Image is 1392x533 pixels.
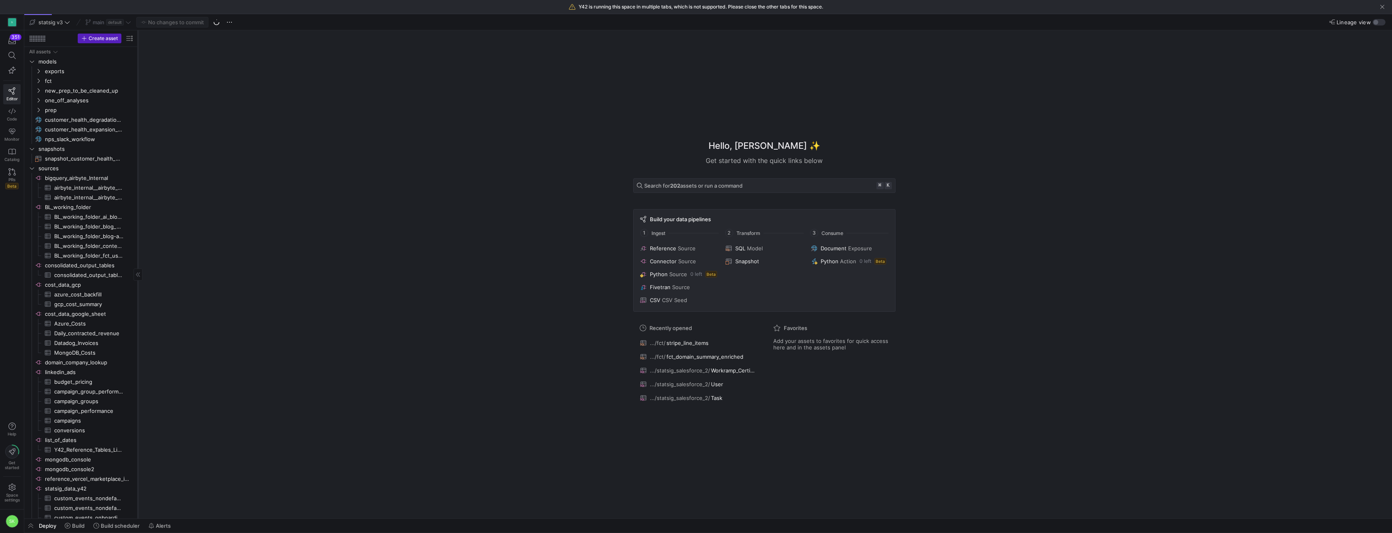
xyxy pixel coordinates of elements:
span: .../fct/ [650,353,666,360]
button: .../statsig_salesforce_2/Workramp_Certification [638,365,757,376]
button: SQLModel [724,243,804,253]
span: snapshots [38,144,132,154]
a: linkedin_ads​​​​​​​​ [28,367,133,377]
span: Add your assets to favorites for quick access here and in the assets panel [773,338,889,351]
span: Monitor [4,137,19,142]
span: .../fct/ [650,340,666,346]
a: Editor [3,84,21,104]
span: snapshot_customer_health_metrics​​​​​​​ [45,154,123,163]
span: Beta [874,258,886,264]
div: Press SPACE to select this row. [28,163,133,173]
span: cost_data_gcp​​​​​​​​ [45,280,132,290]
div: S [8,18,16,26]
span: 0 left [690,271,702,277]
span: SQL [735,245,745,252]
span: Reference [650,245,676,252]
div: Press SPACE to select this row. [28,377,133,387]
span: BL_working_folder_fct_user_stats​​​​​​​​​ [54,251,123,260]
a: conversions​​​​​​​​​ [28,425,133,435]
div: Press SPACE to select this row. [28,212,133,222]
span: Favorites [784,325,807,331]
a: bigquery_airbyte_Internal​​​​​​​​ [28,173,133,183]
span: domain_company_lookup​​​​​​​​ [45,358,132,367]
div: Press SPACE to select this row. [28,309,133,319]
span: Document [821,245,847,252]
div: Press SPACE to select this row. [28,47,133,57]
button: Alerts [145,519,174,533]
span: Source [669,271,687,277]
span: BL_working_folder​​​​​​​​ [45,203,132,212]
span: .../statsig_salesforce_2/ [650,367,710,374]
span: Fivetran [650,284,671,290]
span: Deploy [39,522,56,529]
a: snapshot_customer_health_metrics​​​​​​​ [28,154,133,163]
kbd: k [885,182,892,189]
span: customer_health_degradation_slack_workflow​​​​​ [45,115,123,125]
span: azure_cost_backfill​​​​​​​​​ [54,290,123,299]
span: Source [672,284,690,290]
button: .../fct/fct_domain_summary_enriched [638,351,757,362]
span: PRs [8,177,15,182]
span: Help [7,431,17,436]
div: Press SPACE to select this row. [28,134,133,144]
div: Press SPACE to select this row. [28,144,133,154]
div: Press SPACE to select this row. [28,455,133,464]
span: Source [678,245,696,252]
div: Press SPACE to select this row. [28,115,133,125]
div: Press SPACE to select this row. [28,464,133,474]
span: Datadog_Invoices​​​​​​​​​ [54,338,123,348]
a: consolidated_output_tables_domains_by_firsttouch​​​​​​​​​ [28,270,133,280]
span: statsig v3 [38,19,63,25]
span: fct [45,76,132,86]
div: Press SPACE to select this row. [28,445,133,455]
a: PRsBeta [3,165,21,192]
div: Press SPACE to select this row. [28,425,133,435]
a: BL_working_folder_fct_user_stats​​​​​​​​​ [28,251,133,260]
div: Press SPACE to select this row. [28,105,133,115]
div: Press SPACE to select this row. [28,503,133,513]
div: Press SPACE to select this row. [28,260,133,270]
span: airbyte_internal__airbyte_tmp_sxu_OpportunityHistory​​​​​​​​​ [54,183,123,192]
span: Y42 is running this space in multiple tabs, which is not supported. Please close the other tabs f... [579,4,823,10]
button: Getstarted [3,442,21,473]
span: MongoDB_Costs​​​​​​​​​ [54,348,123,357]
a: campaign_groups​​​​​​​​​ [28,396,133,406]
span: BL_working_folder_blog-author-emails​​​​​​​​​ [54,232,123,241]
a: customer_health_degradation_slack_workflow​​​​​ [28,115,133,125]
div: Press SPACE to select this row. [28,328,133,338]
div: Press SPACE to select this row. [28,183,133,192]
div: Press SPACE to select this row. [28,290,133,299]
a: azure_cost_backfill​​​​​​​​​ [28,290,133,299]
div: Press SPACE to select this row. [28,348,133,357]
div: Press SPACE to select this row. [28,357,133,367]
span: budget_pricing​​​​​​​​​ [54,377,123,387]
button: ReferenceSource [639,243,719,253]
span: custom_events_onboarding_path​​​​​​​​​ [54,513,123,522]
div: Press SPACE to select this row. [28,493,133,503]
span: 0 left [859,258,871,264]
span: Python [650,271,668,277]
span: mongodb_console2​​​​​​​​ [45,465,132,474]
span: conversions​​​​​​​​​ [54,426,123,435]
span: Space settings [4,493,20,502]
span: User [711,381,723,387]
span: Search for assets or run a command [644,182,743,189]
div: Press SPACE to select this row. [28,513,133,522]
button: PythonSource0 leftBeta [639,269,719,279]
span: Source [678,258,696,264]
span: gcp_cost_summary​​​​​​​​​ [54,300,123,309]
span: Snapshot [735,258,759,264]
span: one_off_analyses [45,96,132,105]
a: Datadog_Invoices​​​​​​​​​ [28,338,133,348]
div: Press SPACE to select this row. [28,387,133,396]
a: domain_company_lookup​​​​​​​​ [28,357,133,367]
button: Snapshot [724,256,804,266]
button: statsig v3 [28,17,72,27]
button: CSVCSV Seed [639,295,719,305]
div: Press SPACE to select this row. [28,231,133,241]
span: reference_vercel_marketplace_installs​​​​​​​​ [45,474,132,484]
div: Press SPACE to select this row. [28,338,133,348]
button: ConnectorSource [639,256,719,266]
a: budget_pricing​​​​​​​​​ [28,377,133,387]
span: Daily_contracted_revenue​​​​​​​​​ [54,329,123,338]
